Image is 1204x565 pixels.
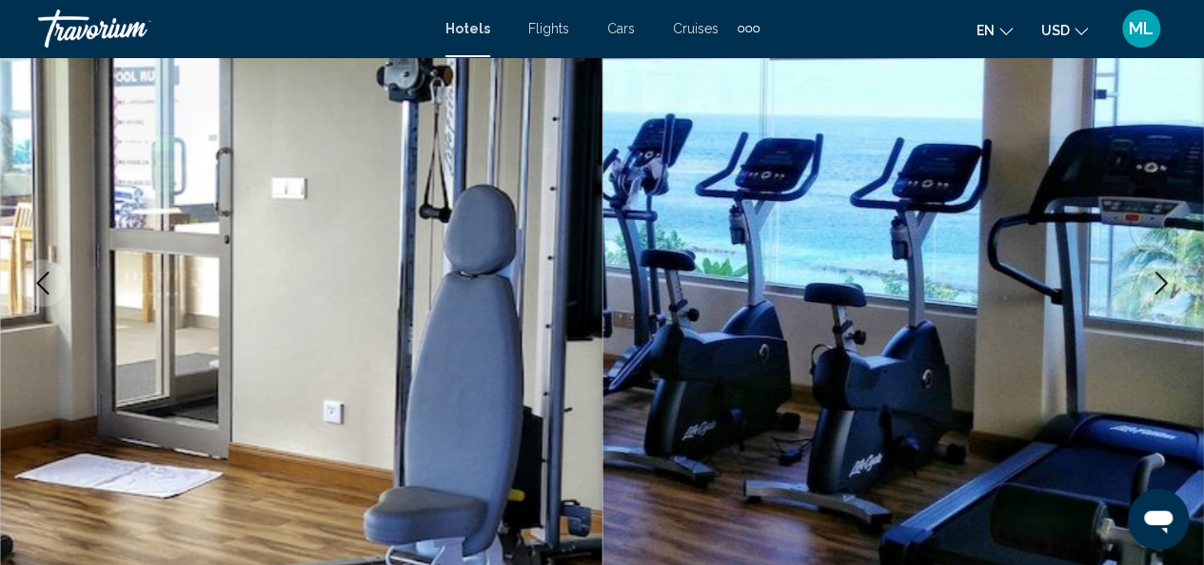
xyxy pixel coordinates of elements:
button: Change currency [1041,16,1088,44]
a: Cruises [673,21,719,36]
button: Next image [1137,259,1185,307]
span: en [977,23,995,38]
a: Travorium [38,10,426,48]
a: Flights [528,21,569,36]
a: Cars [607,21,635,36]
span: ML [1129,19,1154,38]
button: Extra navigation items [738,13,760,44]
iframe: Button to launch messaging window [1128,489,1189,550]
button: Change language [977,16,1013,44]
button: User Menu [1116,9,1166,49]
span: USD [1041,23,1070,38]
button: Previous image [19,259,67,307]
a: Hotels [445,21,490,36]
